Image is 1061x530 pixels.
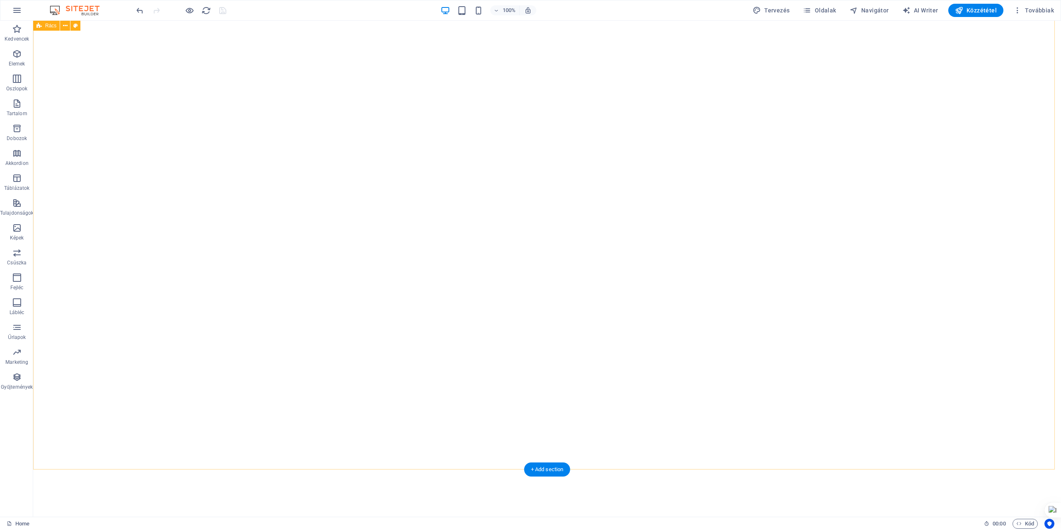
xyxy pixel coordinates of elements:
[4,185,29,191] p: Táblázatok
[1016,519,1034,529] span: Kód
[899,4,942,17] button: AI Writer
[753,6,790,15] span: Tervezés
[1,384,33,390] p: Gyűjtemények
[45,23,56,28] span: Rács
[490,5,520,15] button: 100%
[1010,4,1057,17] button: Továbbiak
[955,6,997,15] span: Közzététel
[7,135,27,142] p: Dobozok
[799,4,839,17] button: Oldalak
[1044,519,1054,529] button: Usercentrics
[135,6,145,15] i: Visszavonás: Szöveg megváltoztatása (Ctrl+Z)
[10,235,24,241] p: Képek
[48,5,110,15] img: Editor Logo
[9,61,25,67] p: Elemek
[524,462,570,477] div: + Add section
[998,520,1000,527] span: :
[5,359,28,365] p: Marketing
[6,85,27,92] p: Oszlopok
[1013,6,1054,15] span: Továbbiak
[10,309,24,316] p: Lábléc
[5,36,29,42] p: Kedvencek
[803,6,836,15] span: Oldalak
[135,5,145,15] button: undo
[846,4,892,17] button: Navigátor
[993,519,1005,529] span: 00 00
[7,519,29,529] a: Kattintson a kijelölés megszüntetéséhez. Dupla kattintás az oldalak megnyitásához
[7,259,27,266] p: Csúszka
[749,4,793,17] div: Tervezés (Ctrl+Alt+Y)
[201,6,211,15] i: Weboldal újratöltése
[7,110,27,117] p: Tartalom
[10,284,24,291] p: Fejléc
[201,5,211,15] button: reload
[8,334,26,341] p: Űrlapok
[948,4,1003,17] button: Közzététel
[749,4,793,17] button: Tervezés
[503,5,516,15] h6: 100%
[902,6,938,15] span: AI Writer
[5,160,29,167] p: Akkordion
[524,7,532,14] i: Átméretezés esetén automatikusan beállítja a nagyítási szintet a választott eszköznek megfelelően.
[1013,519,1038,529] button: Kód
[850,6,889,15] span: Navigátor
